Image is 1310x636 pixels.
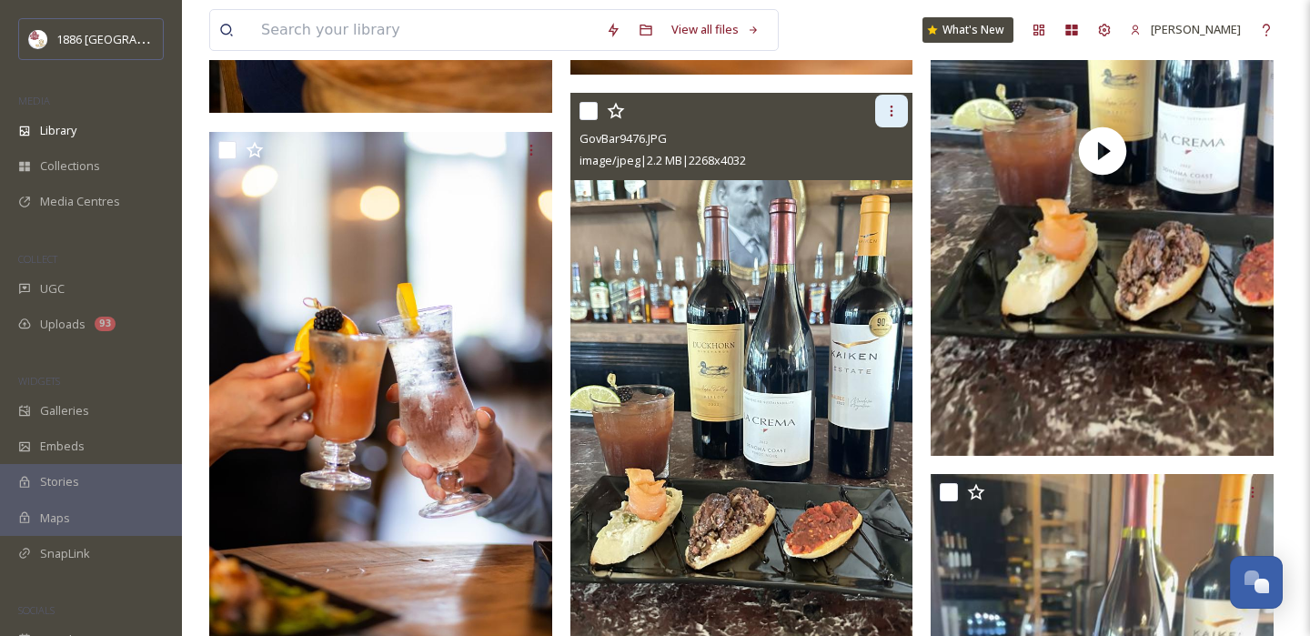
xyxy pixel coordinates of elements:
[56,30,200,47] span: 1886 [GEOGRAPHIC_DATA]
[1151,21,1241,37] span: [PERSON_NAME]
[40,157,100,175] span: Collections
[29,30,47,48] img: logos.png
[579,130,667,146] span: GovBar9476.JPG
[40,510,70,527] span: Maps
[579,152,746,168] span: image/jpeg | 2.2 MB | 2268 x 4032
[40,280,65,298] span: UGC
[40,193,120,210] span: Media Centres
[252,10,597,50] input: Search your library
[40,402,89,419] span: Galleries
[95,317,116,331] div: 93
[40,316,86,333] span: Uploads
[922,17,1013,43] a: What's New
[18,252,57,266] span: COLLECT
[18,603,55,617] span: SOCIALS
[18,374,60,388] span: WIDGETS
[40,438,85,455] span: Embeds
[40,545,90,562] span: SnapLink
[40,473,79,490] span: Stories
[40,122,76,139] span: Library
[1121,12,1250,47] a: [PERSON_NAME]
[662,12,769,47] a: View all files
[1230,556,1283,609] button: Open Chat
[18,94,50,107] span: MEDIA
